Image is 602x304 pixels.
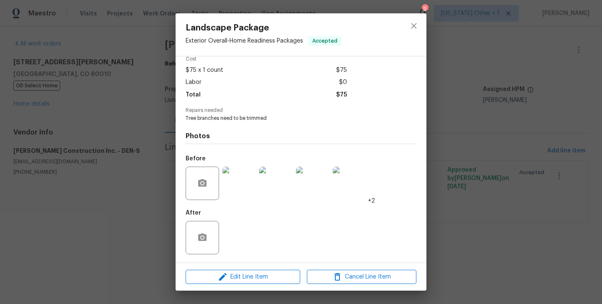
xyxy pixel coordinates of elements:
[186,108,416,113] span: Repairs needed
[309,37,341,45] span: Accepted
[368,197,375,205] span: +2
[186,64,223,76] span: $75 x 1 count
[186,89,201,101] span: Total
[186,270,300,284] button: Edit Line Item
[309,272,414,282] span: Cancel Line Item
[186,115,393,122] span: Tree branches need to be trimmed
[339,76,347,89] span: $0
[186,76,202,89] span: Labor
[186,38,303,44] span: Exterior Overall - Home Readiness Packages
[186,23,342,33] span: Landscape Package
[186,132,416,140] h4: Photos
[336,89,347,101] span: $75
[422,5,428,13] div: 2
[336,64,347,76] span: $75
[307,270,416,284] button: Cancel Line Item
[404,16,424,36] button: close
[186,156,206,162] h5: Before
[186,210,201,216] h5: After
[188,272,298,282] span: Edit Line Item
[186,56,347,62] span: Cost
